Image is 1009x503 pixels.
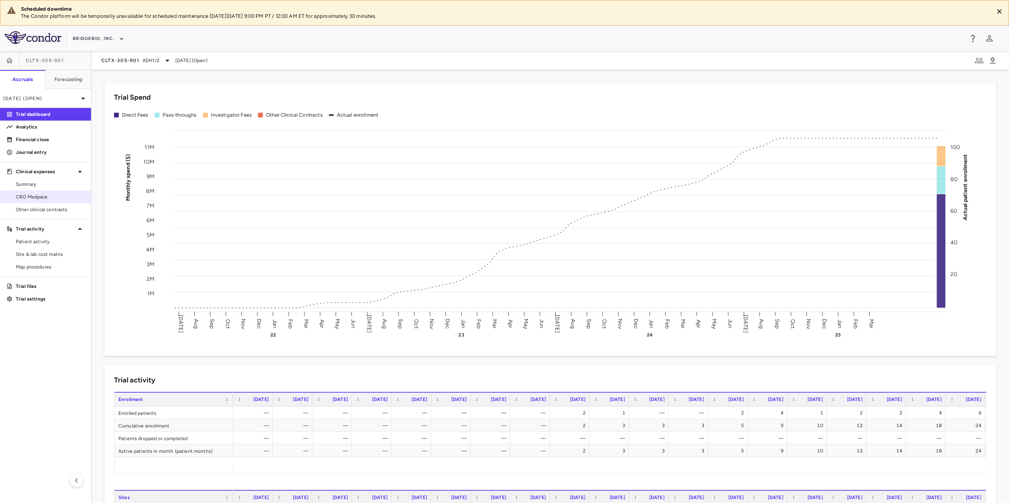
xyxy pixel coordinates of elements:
span: Enrollment [118,397,143,402]
div: — [913,432,942,444]
p: Journal entry [16,149,85,156]
div: 3 [676,419,704,432]
text: Sep [585,319,592,329]
span: [DATE] [887,397,902,402]
div: 4 [913,407,942,419]
text: 25 [836,332,841,338]
tspan: 60 [950,207,957,214]
h6: Trial Spend [114,92,151,103]
p: The Condor platform will be temporarily unavailable for scheduled maintenance [DATE][DATE] 9:00 P... [21,13,987,20]
div: — [280,419,308,432]
span: [DATE] [570,495,585,500]
div: Actual enrollment [337,112,379,119]
text: Nov [805,318,812,329]
text: Mar [303,319,310,328]
text: Apr [507,319,514,328]
div: — [399,419,427,432]
text: Aug [193,319,200,329]
span: [DATE] [966,495,981,500]
div: 5 [715,419,744,432]
p: Trial files [16,283,85,290]
span: [DATE] [610,495,625,500]
p: Analytics [16,123,85,130]
div: 1 [794,407,823,419]
div: — [280,444,308,457]
div: Scheduled downtime [21,6,987,13]
span: [DATE] [333,495,348,500]
text: Oct [413,319,420,328]
span: [DATE] [333,397,348,402]
div: 10 [794,419,823,432]
div: — [319,419,348,432]
div: 2 [557,444,585,457]
div: 3 [597,419,625,432]
span: [DATE] [451,397,467,402]
div: 3 [597,444,625,457]
div: — [517,407,546,419]
text: Mar [680,319,686,328]
text: Feb [664,319,671,328]
div: 9 [755,444,783,457]
div: Investigator Fees [211,112,252,119]
div: Patients dropped or completed [114,432,233,444]
tspan: 2M [146,276,154,282]
span: [DATE] [253,397,269,402]
text: Sep [209,319,215,329]
text: Sep [774,319,781,329]
text: Dec [633,318,639,329]
div: 3 [636,444,665,457]
div: — [794,432,823,444]
text: Sep [397,319,404,329]
span: [DATE] [610,397,625,402]
span: [DATE] [808,397,823,402]
text: Nov [429,318,435,329]
div: 2 [834,407,863,419]
text: Oct [224,319,231,328]
span: [DATE] [887,495,902,500]
span: Summary [16,181,85,188]
div: — [874,432,902,444]
div: — [240,444,269,457]
span: [DATE] [530,495,546,500]
div: — [715,432,744,444]
div: — [517,419,546,432]
text: May [711,318,718,329]
div: Other Clinical Contracts [266,112,323,119]
span: Sites [118,495,130,500]
span: [DATE] [689,397,704,402]
text: Nov [617,318,623,329]
div: — [399,444,427,457]
span: [DATE] [768,397,783,402]
div: — [240,407,269,419]
div: 2 [557,407,585,419]
span: [DATE] [808,495,823,500]
text: Jan [272,319,278,328]
text: Feb [287,319,294,328]
div: — [399,407,427,419]
span: [DATE] [649,397,665,402]
tspan: 7M [146,202,154,209]
div: 18 [913,444,942,457]
span: [DATE] [847,397,863,402]
div: — [240,432,269,444]
div: 2 [557,419,585,432]
div: — [438,444,467,457]
tspan: 10M [144,159,154,165]
text: May [334,318,341,329]
h6: Trial activity [114,375,155,386]
span: [DATE] [372,397,388,402]
span: [DATE] [491,495,506,500]
span: [DATE] (Open) [175,57,207,64]
text: Mar [491,319,498,328]
text: [DATE] [366,315,372,333]
div: 3 [676,444,704,457]
span: ADH1/2 [143,57,160,64]
span: [DATE] [768,495,783,500]
div: — [240,419,269,432]
span: [DATE] [728,495,744,500]
div: — [438,419,467,432]
div: Active patients in month (patient months) [114,444,233,457]
div: 10 [794,444,823,457]
div: 4 [755,407,783,419]
span: [DATE] [570,397,585,402]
